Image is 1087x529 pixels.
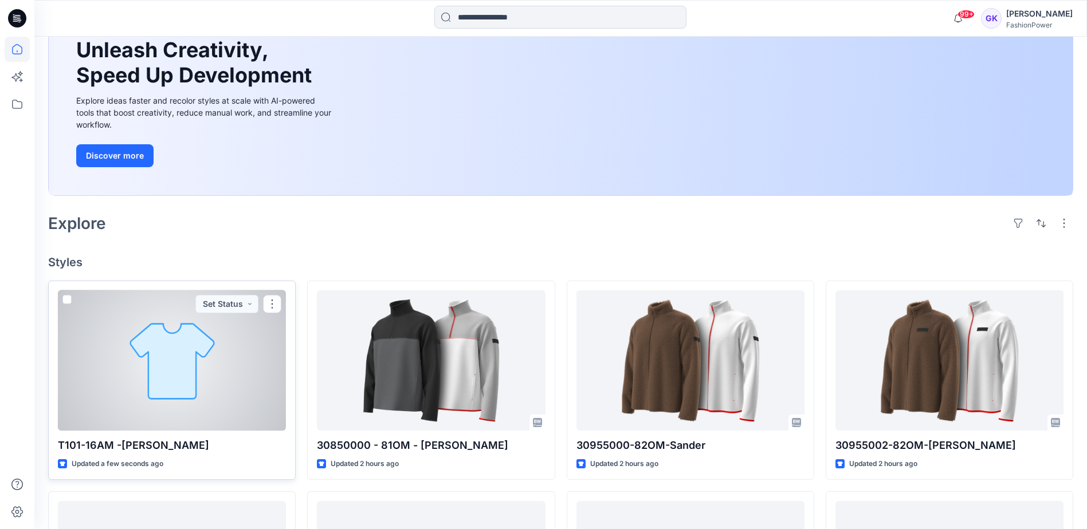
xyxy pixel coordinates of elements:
[957,10,975,19] span: 99+
[331,458,399,470] p: Updated 2 hours ago
[48,255,1073,269] h4: Styles
[1006,21,1073,29] div: FashionPower
[576,290,805,431] a: 30955000-82OM-Sander
[72,458,163,470] p: Updated a few seconds ago
[76,144,334,167] a: Discover more
[317,290,545,431] a: 30850000 - 81OM - Spencer
[76,94,334,131] div: Explore ideas faster and recolor styles at scale with AI-powered tools that boost creativity, red...
[76,38,317,87] h1: Unleash Creativity, Speed Up Development
[1006,7,1073,21] div: [PERSON_NAME]
[58,437,286,453] p: T101-16AM -[PERSON_NAME]
[981,8,1002,29] div: GK
[576,437,805,453] p: 30955000-82OM-Sander
[849,458,917,470] p: Updated 2 hours ago
[835,437,1064,453] p: 30955002-82OM-[PERSON_NAME]
[48,214,106,232] h2: Explore
[58,290,286,431] a: T101-16AM -Logan
[835,290,1064,431] a: 30955002-82OM-Sander
[76,144,154,167] button: Discover more
[590,458,658,470] p: Updated 2 hours ago
[317,437,545,453] p: 30850000 - 81OM - [PERSON_NAME]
